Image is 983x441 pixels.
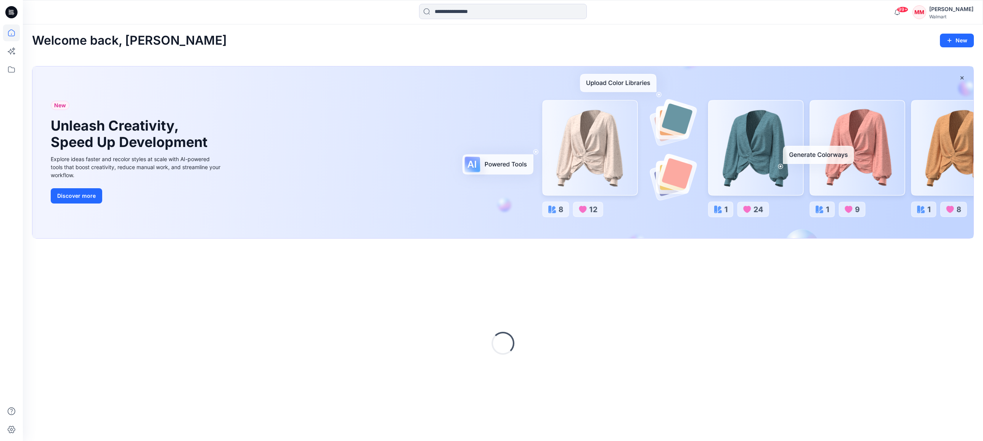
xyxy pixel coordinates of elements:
[912,5,926,19] div: MM
[929,14,973,19] div: Walmart
[54,101,66,110] span: New
[929,5,973,14] div: [PERSON_NAME]
[940,34,974,47] button: New
[897,6,908,13] span: 99+
[51,118,211,150] h1: Unleash Creativity, Speed Up Development
[32,34,227,48] h2: Welcome back, [PERSON_NAME]
[51,188,222,204] a: Discover more
[51,188,102,204] button: Discover more
[51,155,222,179] div: Explore ideas faster and recolor styles at scale with AI-powered tools that boost creativity, red...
